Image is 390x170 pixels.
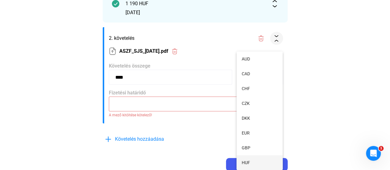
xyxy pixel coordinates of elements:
[241,70,250,77] span: CAD
[241,100,249,107] span: CZK
[241,159,250,166] span: HUF
[241,55,250,63] span: AUD
[366,146,381,161] iframe: Intercom live chat
[241,85,250,92] span: CHF
[379,146,384,151] span: 1
[241,144,250,151] span: GBP
[241,129,249,137] span: EUR
[241,114,250,122] span: DKK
